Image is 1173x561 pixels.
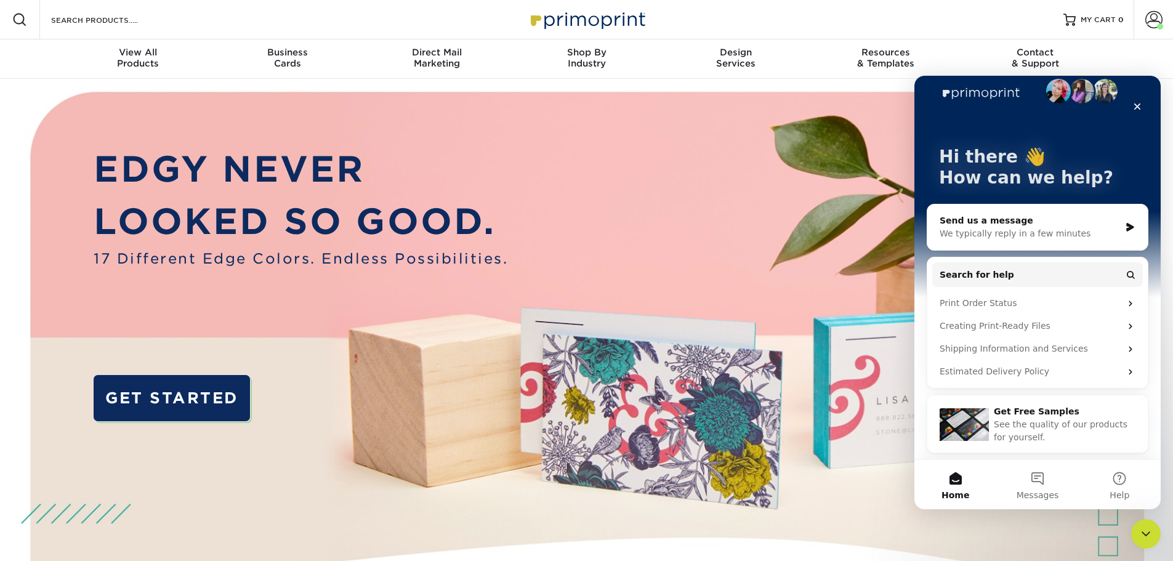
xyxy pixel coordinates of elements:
[512,47,661,58] span: Shop By
[961,47,1110,58] span: Contact
[961,39,1110,79] a: Contact& Support
[811,39,961,79] a: Resources& Templates
[94,375,249,421] a: GET STARTED
[63,47,213,69] div: Products
[811,47,961,58] span: Resources
[50,12,170,27] input: SEARCH PRODUCTS.....
[63,39,213,79] a: View AllProducts
[661,47,811,58] span: Design
[512,39,661,79] a: Shop ByIndustry
[1118,15,1124,24] span: 0
[63,47,213,58] span: View All
[1081,15,1116,25] span: MY CART
[914,76,1161,509] iframe: Intercom live chat
[212,39,362,79] a: BusinessCards
[525,6,648,33] img: Primoprint
[212,47,362,58] span: Business
[661,39,811,79] a: DesignServices
[94,195,508,248] p: LOOKED SO GOOD.
[94,143,508,196] p: EDGY NEVER
[1131,519,1161,549] iframe: Intercom live chat
[362,47,512,58] span: Direct Mail
[212,47,362,69] div: Cards
[362,47,512,69] div: Marketing
[661,47,811,69] div: Services
[512,47,661,69] div: Industry
[961,47,1110,69] div: & Support
[94,248,508,269] span: 17 Different Edge Colors. Endless Possibilities.
[362,39,512,79] a: Direct MailMarketing
[811,47,961,69] div: & Templates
